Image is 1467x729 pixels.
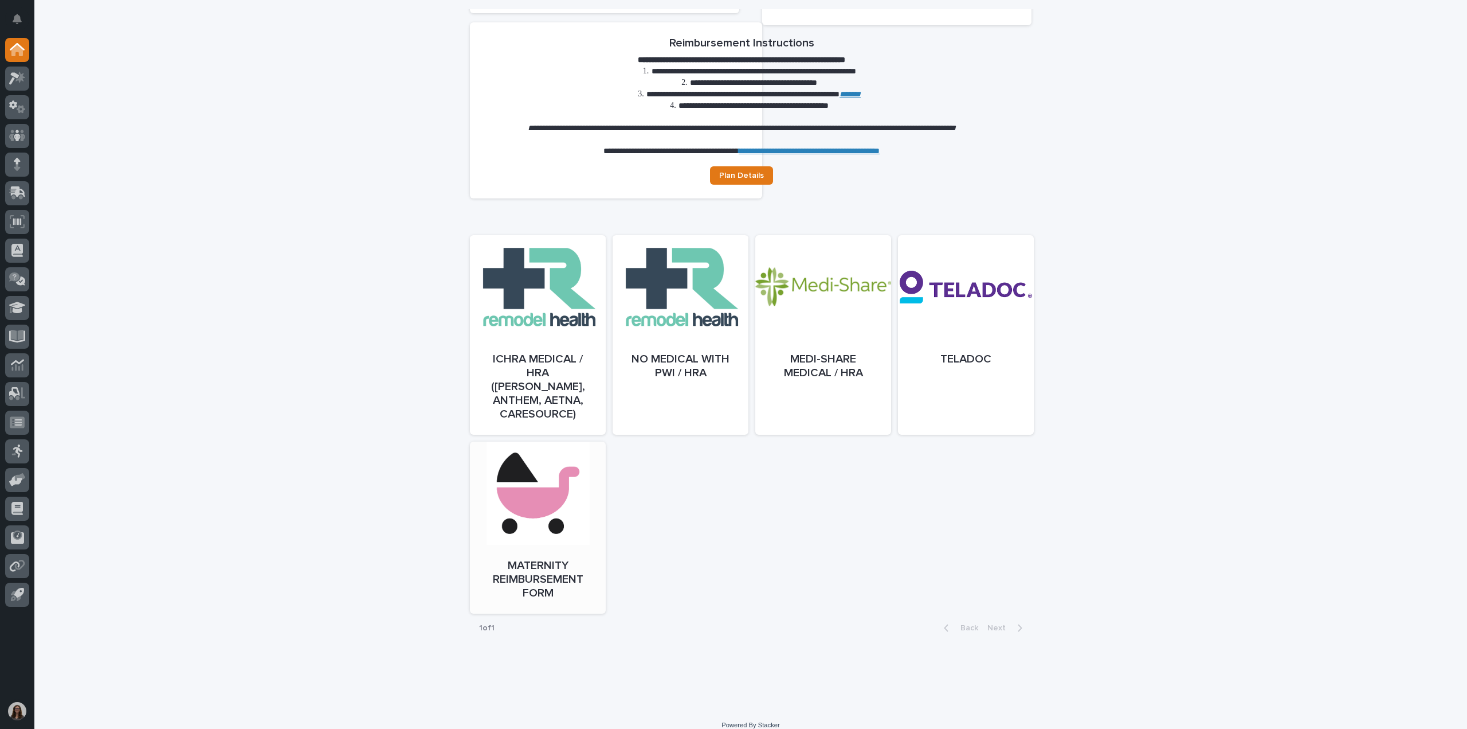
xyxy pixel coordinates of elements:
[470,235,606,435] a: ICHRA Medical / HRA ([PERSON_NAME], Anthem, Aetna, CareSource)
[987,624,1013,632] span: Next
[935,623,983,633] button: Back
[721,722,779,728] a: Powered By Stacker
[954,624,978,632] span: Back
[669,36,814,50] h2: Reimbursement Instructions
[5,7,29,31] button: Notifications
[470,442,606,614] a: Maternity Reimbursement Form
[470,614,504,642] p: 1 of 1
[5,699,29,723] button: users-avatar
[755,235,891,435] a: Medi-Share Medical / HRA
[14,14,29,32] div: Notifications
[710,166,773,185] a: Plan Details
[613,235,748,435] a: No Medical with PWI / HRA
[719,171,764,180] span: Plan Details
[898,235,1034,435] a: Teladoc
[983,623,1031,633] button: Next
